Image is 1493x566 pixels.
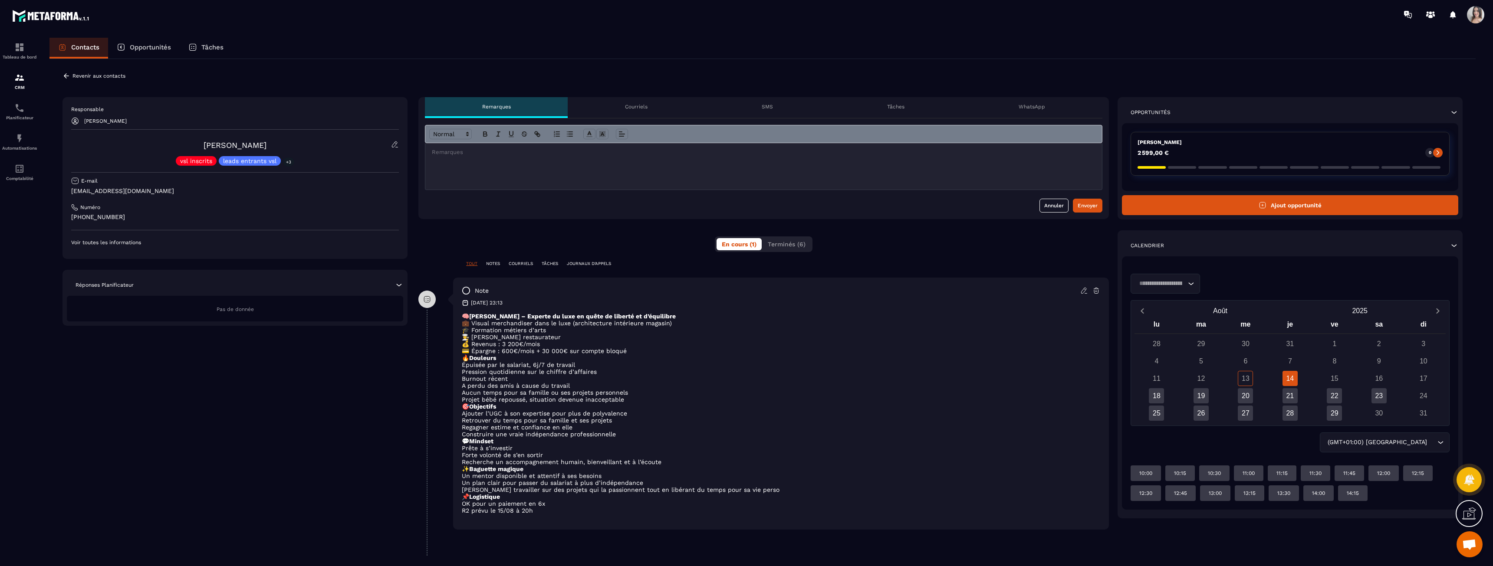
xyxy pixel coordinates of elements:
[763,238,811,250] button: Terminés (6)
[1412,470,1424,477] p: 12:15
[1174,470,1186,477] p: 10:15
[1276,470,1288,477] p: 11:15
[1320,432,1450,452] div: Search for option
[72,73,125,79] p: Revenir aux contacts
[1135,336,1446,421] div: Calendar days
[1325,438,1429,447] span: (GMT+01:00) [GEOGRAPHIC_DATA]
[1078,201,1098,210] div: Envoyer
[2,96,37,127] a: schedulerschedulerPlanificateur
[1416,371,1431,386] div: 17
[462,500,1100,507] li: OK pour un paiement en 6x
[1039,199,1069,213] button: Annuler
[180,158,212,164] p: vsl inscrits
[462,493,1100,500] p: 📌
[1327,353,1342,369] div: 8
[462,327,1100,334] p: 🎓 Formation métiers d’arts
[1122,195,1458,215] button: Ajout opportunité
[462,445,1100,451] li: Prête à s’investir
[462,382,1100,389] li: A perdu des amis à cause du travail
[2,36,37,66] a: formationformationTableau de bord
[1138,150,1169,156] p: 2 599,00 €
[722,241,756,248] span: En cours (1)
[1139,490,1152,497] p: 12:30
[1416,353,1431,369] div: 10
[1371,353,1387,369] div: 9
[1457,531,1483,557] a: Ouvrir le chat
[1174,490,1187,497] p: 12:45
[14,42,25,52] img: formation
[462,320,1100,327] p: 💼 Visual merchandiser dans le luxe (architecture intérieure magasin)
[462,389,1100,396] li: Aucun temps pour sa famille ou ses projets personnels
[180,38,232,59] a: Tâches
[475,287,489,295] p: note
[1327,336,1342,351] div: 1
[80,204,100,211] p: Numéro
[471,299,503,306] p: [DATE] 23:13
[12,8,90,23] img: logo
[1243,490,1256,497] p: 13:15
[2,66,37,96] a: formationformationCRM
[1371,388,1387,403] div: 23
[71,239,399,246] p: Voir toutes les informations
[1327,371,1342,386] div: 15
[462,368,1100,375] li: Pression quotidienne sur le chiffre d’affaires
[1283,371,1298,386] div: 14
[1238,388,1253,403] div: 20
[1283,388,1298,403] div: 21
[1131,242,1164,249] p: Calendrier
[1179,318,1223,334] div: ma
[1194,388,1209,403] div: 19
[462,424,1100,431] li: Regagner estime et confiance en elle
[462,375,1100,382] li: Burnout récent
[462,438,1100,445] p: 💬
[1238,406,1253,421] div: 27
[462,431,1100,438] li: Construire une vraie indépendance professionnelle
[1019,103,1045,110] p: WhatsApp
[717,238,762,250] button: En cours (1)
[76,281,134,288] p: Réponses Planificateur
[567,261,611,267] p: JOURNAUX D'APPELS
[1149,353,1164,369] div: 4
[1290,303,1430,318] button: Open years overlay
[1416,336,1431,351] div: 3
[462,354,1100,361] p: 🔥
[1283,406,1298,421] div: 28
[84,118,127,124] p: [PERSON_NAME]
[14,133,25,144] img: automations
[2,127,37,157] a: automationsautomationsAutomatisations
[1135,318,1446,421] div: Calendar wrapper
[1238,336,1253,351] div: 30
[1268,318,1312,334] div: je
[2,55,37,59] p: Tableau de bord
[1149,336,1164,351] div: 28
[1131,274,1200,294] div: Search for option
[1309,470,1322,477] p: 11:30
[14,164,25,174] img: accountant
[1243,470,1255,477] p: 11:00
[469,438,493,445] strong: Mindset
[201,43,224,51] p: Tâches
[1194,371,1209,386] div: 12
[625,103,648,110] p: Courriels
[1347,490,1359,497] p: 14:15
[1131,109,1171,116] p: Opportunités
[466,261,477,267] p: TOUT
[1194,406,1209,421] div: 26
[1312,318,1357,334] div: ve
[469,354,496,361] strong: Douleurs
[204,141,266,150] a: [PERSON_NAME]
[1135,318,1179,334] div: lu
[1401,318,1446,334] div: di
[2,115,37,120] p: Planificateur
[1429,150,1431,156] p: 0
[71,43,99,51] p: Contacts
[1371,336,1387,351] div: 2
[49,38,108,59] a: Contacts
[1343,470,1355,477] p: 11:45
[108,38,180,59] a: Opportunités
[2,146,37,150] p: Automatisations
[486,261,500,267] p: NOTES
[462,361,1100,368] li: Épuisée par le salariat, 6j/7 de travail
[1073,199,1102,213] button: Envoyer
[469,493,500,500] strong: Logistique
